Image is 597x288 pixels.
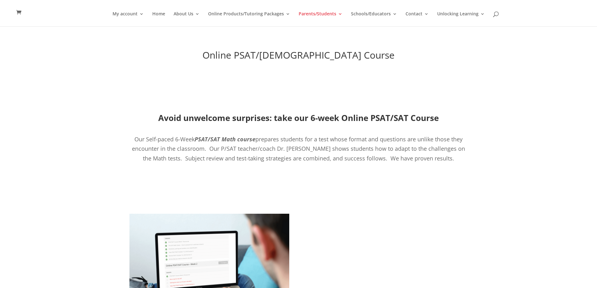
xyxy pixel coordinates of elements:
span: prepares students for a test whose format and questions are unlike those they encounter in the cl... [132,135,465,162]
strong: Avoid unwelcome surprises: take our 6-week Online PSAT/SAT Course [158,112,439,123]
h1: Online PSAT/[DEMOGRAPHIC_DATA] Course [129,50,468,63]
a: Unlocking Learning [437,12,485,26]
a: About Us [174,12,200,26]
span: Our Self-paced 6-Week [134,135,195,143]
i: PSAT/SAT Math course [195,135,255,143]
a: Online Products/Tutoring Packages [208,12,290,26]
a: My account [113,12,144,26]
a: Schools/Educators [351,12,397,26]
a: Home [152,12,165,26]
a: Parents/Students [299,12,343,26]
a: Contact [406,12,429,26]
